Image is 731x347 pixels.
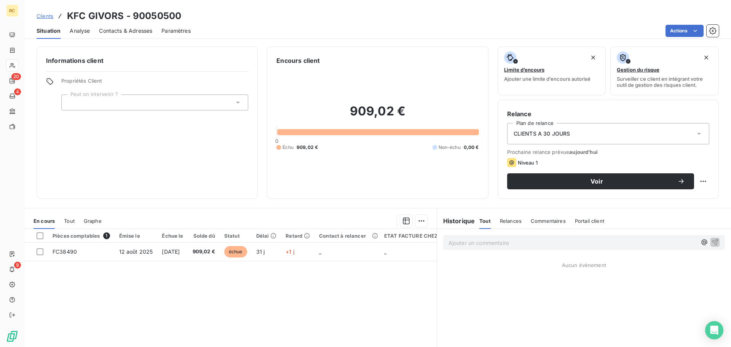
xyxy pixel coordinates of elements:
[14,262,21,269] span: 9
[507,173,694,189] button: Voir
[286,248,294,255] span: +1 j
[705,321,723,339] div: Open Intercom Messenger
[275,138,278,144] span: 0
[14,88,21,95] span: 4
[439,144,461,151] span: Non-échu
[99,27,152,35] span: Contacts & Adresses
[6,5,18,17] div: RC
[507,109,709,118] h6: Relance
[162,233,183,239] div: Échue le
[384,233,465,239] div: ETAT FACTURE CHEZ LE CLIENT
[46,56,248,65] h6: Informations client
[193,233,215,239] div: Solde dû
[562,262,606,268] span: Aucun évènement
[53,248,77,255] span: FC38490
[119,233,153,239] div: Émise le
[276,104,479,126] h2: 909,02 €
[516,178,677,184] span: Voir
[319,233,375,239] div: Contact à relancer
[498,46,606,95] button: Limite d’encoursAjouter une limite d’encours autorisé
[70,27,90,35] span: Analyse
[64,218,75,224] span: Tout
[531,218,566,224] span: Commentaires
[507,149,709,155] span: Prochaine relance prévue
[479,218,491,224] span: Tout
[67,9,181,23] h3: KFC GIVORS - 90050500
[319,248,321,255] span: _
[224,233,247,239] div: Statut
[569,149,598,155] span: aujourd’hui
[161,27,191,35] span: Paramètres
[666,25,704,37] button: Actions
[193,248,215,256] span: 909,02 €
[617,67,659,73] span: Gestion du risque
[256,248,265,255] span: 31 j
[617,76,712,88] span: Surveiller ce client en intégrant votre outil de gestion des risques client.
[103,232,110,239] span: 1
[37,27,61,35] span: Situation
[297,144,318,151] span: 909,02 €
[11,73,21,80] span: 20
[504,76,591,82] span: Ajouter une limite d’encours autorisé
[53,232,110,239] div: Pièces comptables
[500,218,522,224] span: Relances
[283,144,294,151] span: Échu
[256,233,277,239] div: Délai
[37,13,53,19] span: Clients
[464,144,479,151] span: 0,00 €
[37,12,53,20] a: Clients
[437,216,475,225] h6: Historique
[119,248,153,255] span: 12 août 2025
[504,67,544,73] span: Limite d’encours
[6,330,18,342] img: Logo LeanPay
[384,248,386,255] span: _
[518,160,538,166] span: Niveau 1
[68,99,74,106] input: Ajouter une valeur
[276,56,320,65] h6: Encours client
[610,46,719,95] button: Gestion du risqueSurveiller ce client en intégrant votre outil de gestion des risques client.
[575,218,604,224] span: Portail client
[162,248,180,255] span: [DATE]
[61,78,248,88] span: Propriétés Client
[286,233,310,239] div: Retard
[84,218,102,224] span: Graphe
[224,246,247,257] span: échue
[514,130,570,138] span: CLIENTS A 30 JOURS
[34,218,55,224] span: En cours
